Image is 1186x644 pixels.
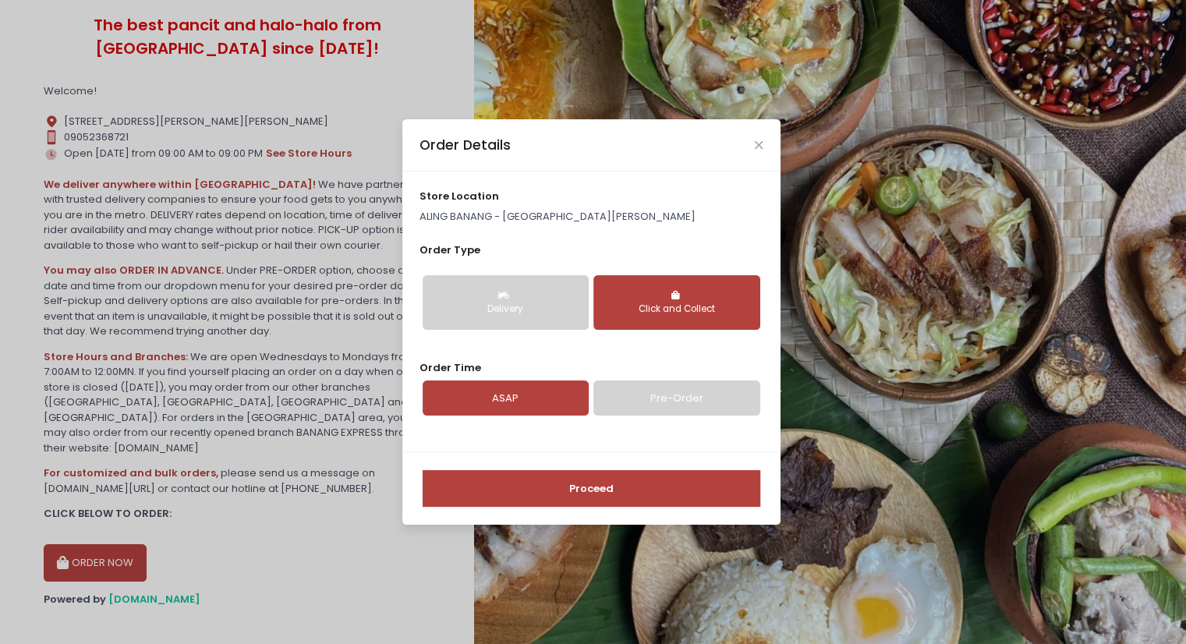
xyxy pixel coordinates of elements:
button: Click and Collect [593,275,759,330]
button: Close [755,141,763,149]
p: ALING BANANG - [GEOGRAPHIC_DATA][PERSON_NAME] [420,209,763,225]
a: Pre-Order [593,380,759,416]
span: Order Type [420,242,480,257]
div: Click and Collect [604,303,749,317]
span: store location [420,189,499,203]
button: Delivery [423,275,589,330]
span: Order Time [420,360,481,375]
button: Proceed [423,470,760,508]
a: ASAP [423,380,589,416]
div: Order Details [420,135,511,155]
div: Delivery [434,303,578,317]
